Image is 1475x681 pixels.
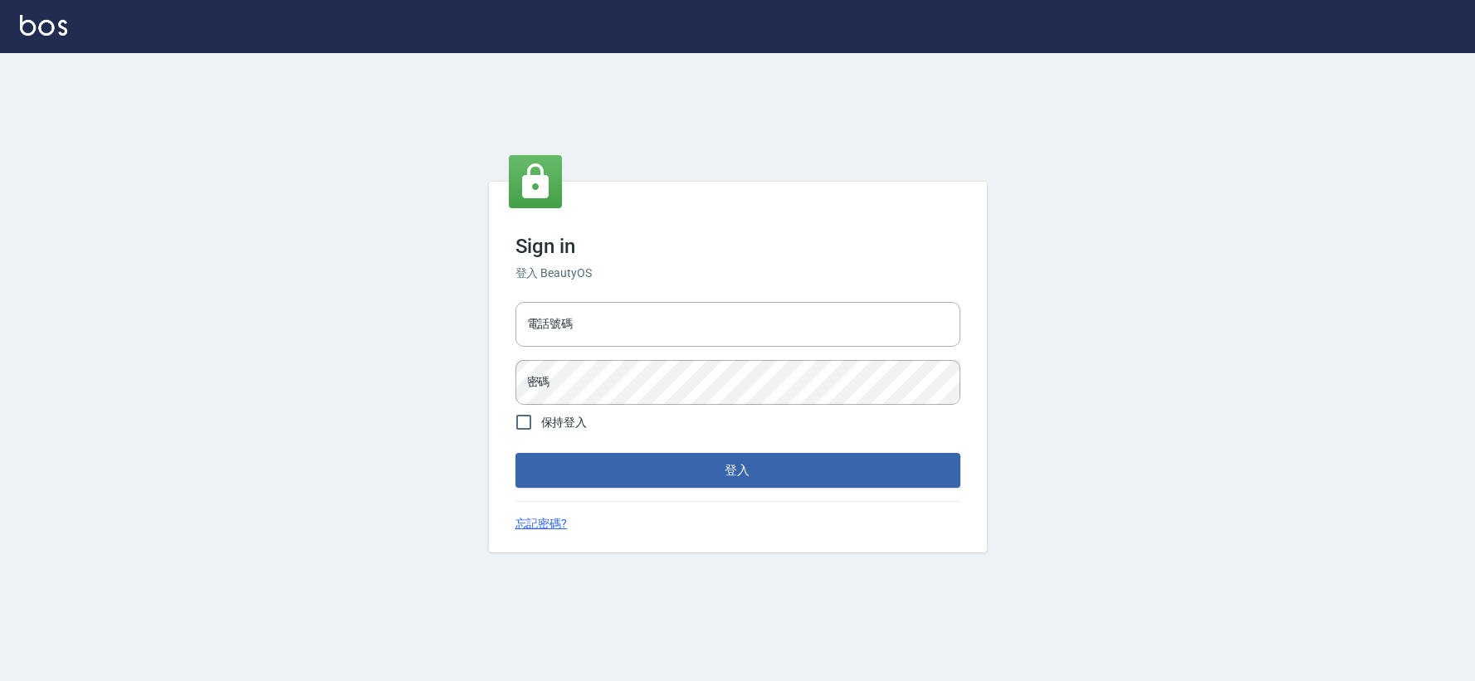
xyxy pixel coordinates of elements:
h6: 登入 BeautyOS [515,265,960,282]
a: 忘記密碼? [515,515,568,533]
img: Logo [20,15,67,36]
span: 保持登入 [541,414,588,431]
h3: Sign in [515,235,960,258]
button: 登入 [515,453,960,488]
